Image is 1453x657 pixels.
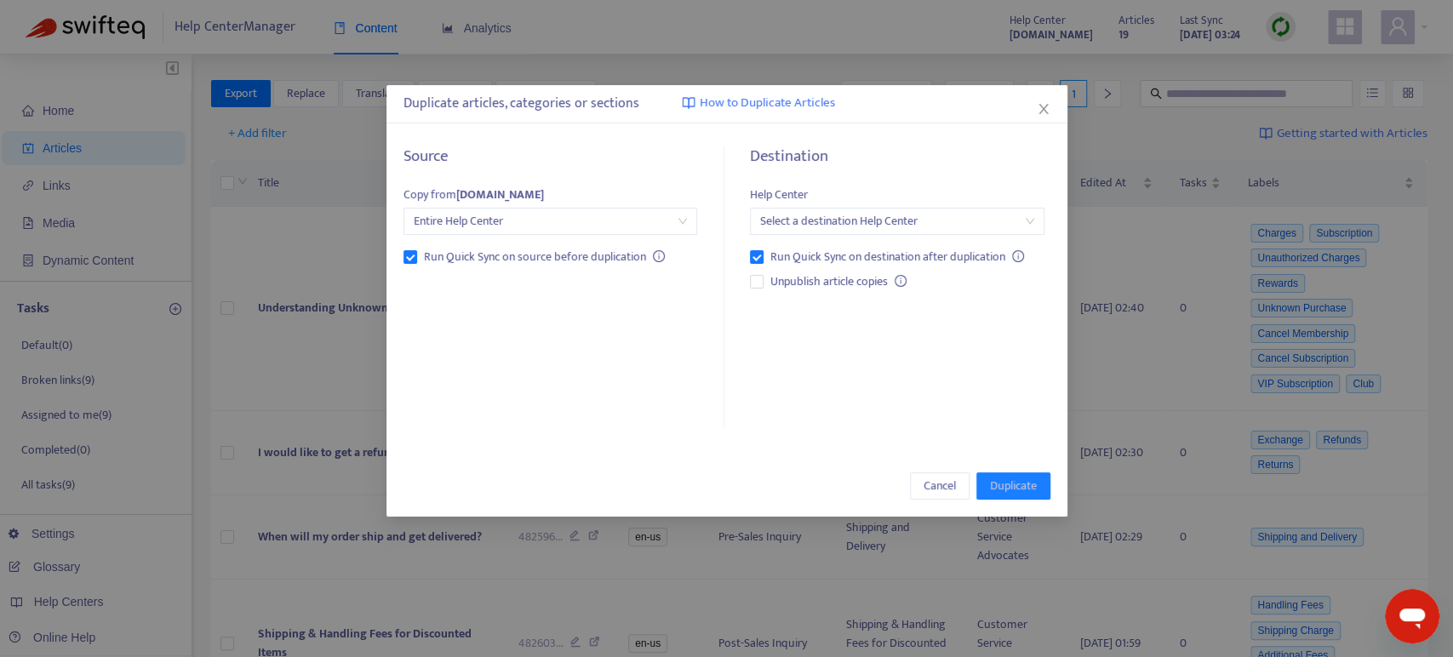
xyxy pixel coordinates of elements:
[417,248,653,266] span: Run Quick Sync on source before duplication
[764,272,895,291] span: Unpublish article copies
[682,94,835,113] a: How to Duplicate Articles
[653,250,665,262] span: info-circle
[750,147,1044,167] h5: Destination
[403,147,697,167] h5: Source
[976,472,1050,500] button: Duplicate
[764,248,1012,266] span: Run Quick Sync on destination after duplication
[700,94,835,113] span: How to Duplicate Articles
[414,209,687,234] span: Entire Help Center
[1037,102,1050,116] span: close
[1385,589,1439,643] iframe: Button to launch messaging window
[924,477,956,495] span: Cancel
[1034,100,1053,118] button: Close
[750,185,808,204] span: Help Center
[403,94,1050,114] div: Duplicate articles, categories or sections
[910,472,970,500] button: Cancel
[403,185,544,204] span: Copy from
[1012,250,1024,262] span: info-circle
[682,96,695,110] img: image-link
[456,185,544,204] strong: [DOMAIN_NAME]
[895,275,907,287] span: info-circle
